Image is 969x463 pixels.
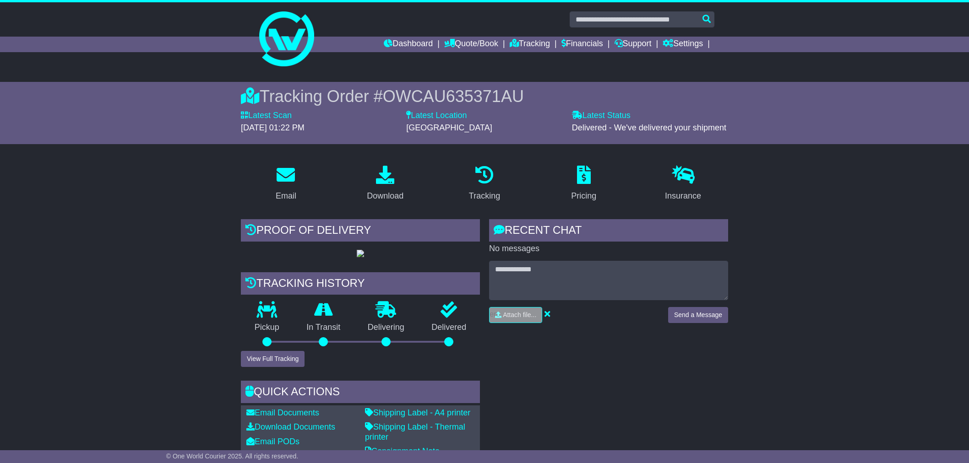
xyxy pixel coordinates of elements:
div: Tracking history [241,272,480,297]
div: Tracking Order # [241,86,728,106]
span: © One World Courier 2025. All rights reserved. [166,452,299,460]
a: Quote/Book [444,37,498,52]
a: Tracking [510,37,550,52]
p: Delivering [354,323,418,333]
div: Download [367,190,403,202]
a: Insurance [659,162,707,205]
a: Email Documents [246,408,319,417]
a: Pricing [565,162,602,205]
p: Delivered [418,323,480,333]
div: Proof of Delivery [241,219,480,244]
a: Download Documents [246,422,335,431]
span: [DATE] 01:22 PM [241,123,305,132]
a: Download [361,162,409,205]
div: RECENT CHAT [489,219,728,244]
div: Insurance [665,190,701,202]
a: Financials [561,37,603,52]
a: Dashboard [384,37,433,52]
button: View Full Tracking [241,351,305,367]
a: Consignment Note [365,447,440,456]
label: Latest Scan [241,111,292,121]
a: Shipping Label - A4 printer [365,408,470,417]
a: Shipping Label - Thermal printer [365,422,465,441]
a: Support [615,37,652,52]
div: Pricing [571,190,596,202]
p: No messages [489,244,728,254]
label: Latest Location [406,111,467,121]
span: [GEOGRAPHIC_DATA] [406,123,492,132]
button: Send a Message [668,307,728,323]
label: Latest Status [572,111,631,121]
p: Pickup [241,323,293,333]
a: Email PODs [246,437,299,446]
span: Delivered - We've delivered your shipment [572,123,726,132]
div: Tracking [469,190,500,202]
div: Quick Actions [241,381,480,405]
div: Email [276,190,296,202]
a: Tracking [463,162,506,205]
span: OWCAU635371AU [383,87,524,106]
a: Settings [663,37,703,52]
p: In Transit [293,323,354,333]
img: GetPodImage [357,250,364,257]
a: Email [270,162,302,205]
